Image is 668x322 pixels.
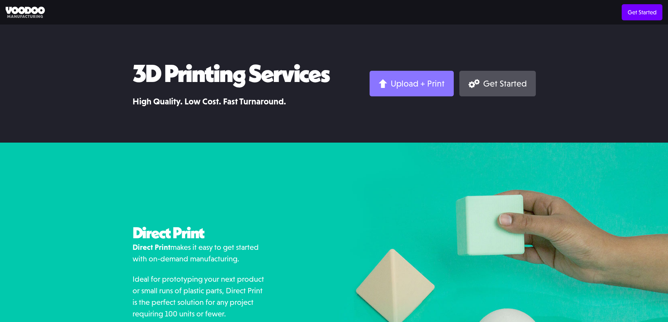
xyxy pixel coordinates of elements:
a: Get Started [622,4,662,20]
p: makes it easy to get started with on-demand manufacturing. [133,241,268,265]
h2: Direct Print [133,224,268,242]
h3: High Quality. Low Cost. Fast Turnaround. [133,95,329,108]
div: Upload + Print [391,78,445,89]
p: Ideal for prototyping your next product or small runs of plastic parts, Direct Print is the perfe... [133,273,268,320]
h1: 3D Printing Services [133,60,329,87]
strong: Direct Print [133,243,170,252]
a: Upload + Print [370,71,454,96]
img: Voodoo Manufacturing logo [6,7,45,18]
a: Get Started [459,71,535,96]
div: Get Started [483,78,527,89]
img: Arrow up [379,79,387,88]
img: Gears [468,79,479,88]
